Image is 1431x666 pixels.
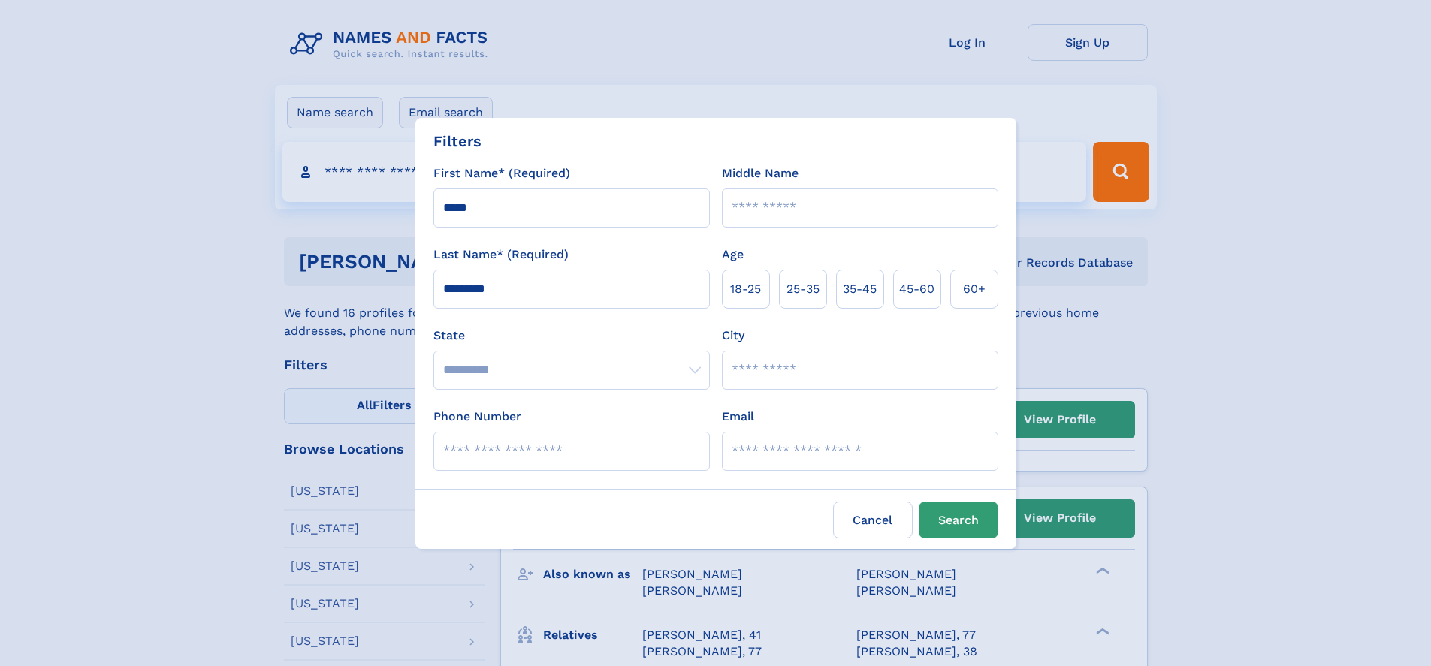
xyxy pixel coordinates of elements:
label: City [722,327,744,345]
span: 60+ [963,280,986,298]
label: Cancel [833,502,913,538]
label: State [433,327,710,345]
label: Phone Number [433,408,521,426]
span: 18‑25 [730,280,761,298]
label: Middle Name [722,164,799,182]
button: Search [919,502,998,538]
div: Filters [433,130,482,152]
span: 45‑60 [899,280,934,298]
label: Email [722,408,754,426]
span: 35‑45 [843,280,877,298]
label: Last Name* (Required) [433,246,569,264]
label: Age [722,246,744,264]
label: First Name* (Required) [433,164,570,182]
span: 25‑35 [786,280,820,298]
